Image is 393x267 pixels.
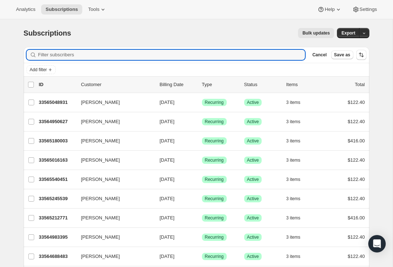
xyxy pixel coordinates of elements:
[39,251,365,262] div: 33564688483[PERSON_NAME][DATE]SuccessRecurringSuccessActive3 items$122.40
[286,157,301,163] span: 3 items
[348,196,365,201] span: $122.40
[39,155,365,165] div: 33565016163[PERSON_NAME][DATE]SuccessRecurringSuccessActive3 items$122.40
[348,138,365,143] span: $416.00
[205,119,224,125] span: Recurring
[39,194,365,204] div: 33565245539[PERSON_NAME][DATE]SuccessRecurringSuccessActive3 items$122.40
[77,193,150,205] button: [PERSON_NAME]
[81,99,120,106] span: [PERSON_NAME]
[286,174,309,185] button: 3 items
[160,177,175,182] span: [DATE]
[205,254,224,259] span: Recurring
[81,214,120,222] span: [PERSON_NAME]
[348,254,365,259] span: $122.40
[39,136,365,146] div: 33565180003[PERSON_NAME][DATE]SuccessRecurringSuccessActive3 items$416.00
[348,100,365,105] span: $122.40
[39,81,75,88] p: ID
[348,4,381,15] button: Settings
[160,157,175,163] span: [DATE]
[77,97,150,108] button: [PERSON_NAME]
[247,177,259,182] span: Active
[77,116,150,128] button: [PERSON_NAME]
[39,137,75,145] p: 33565180003
[41,4,82,15] button: Subscriptions
[286,251,309,262] button: 3 items
[348,119,365,124] span: $122.40
[337,28,360,38] button: Export
[30,67,47,73] span: Add filter
[160,215,175,221] span: [DATE]
[24,29,71,37] span: Subscriptions
[45,7,78,12] span: Subscriptions
[286,136,309,146] button: 3 items
[81,118,120,125] span: [PERSON_NAME]
[160,138,175,143] span: [DATE]
[247,138,259,144] span: Active
[341,30,355,36] span: Export
[298,28,334,38] button: Bulk updates
[247,100,259,105] span: Active
[348,234,365,240] span: $122.40
[202,81,238,88] div: Type
[39,97,365,108] div: 33565048931[PERSON_NAME][DATE]SuccessRecurringSuccessActive3 items$122.40
[39,176,75,183] p: 33565540451
[84,4,111,15] button: Tools
[81,253,120,260] span: [PERSON_NAME]
[286,100,301,105] span: 3 items
[286,155,309,165] button: 3 items
[81,81,154,88] p: Customer
[286,138,301,144] span: 3 items
[286,177,301,182] span: 3 items
[247,234,259,240] span: Active
[244,81,281,88] p: Status
[247,196,259,202] span: Active
[81,176,120,183] span: [PERSON_NAME]
[205,138,224,144] span: Recurring
[205,234,224,240] span: Recurring
[38,50,305,60] input: Filter subscribers
[39,214,75,222] p: 33565212771
[286,117,309,127] button: 3 items
[39,157,75,164] p: 33565016163
[286,232,309,242] button: 3 items
[16,7,35,12] span: Analytics
[334,52,350,58] span: Save as
[313,4,346,15] button: Help
[205,157,224,163] span: Recurring
[348,157,365,163] span: $122.40
[205,215,224,221] span: Recurring
[39,118,75,125] p: 33564950627
[286,213,309,223] button: 3 items
[247,119,259,125] span: Active
[81,234,120,241] span: [PERSON_NAME]
[160,100,175,105] span: [DATE]
[286,97,309,108] button: 3 items
[312,52,326,58] span: Cancel
[81,157,120,164] span: [PERSON_NAME]
[348,215,365,221] span: $416.00
[286,254,301,259] span: 3 items
[39,213,365,223] div: 33565212771[PERSON_NAME][DATE]SuccessRecurringSuccessActive3 items$416.00
[77,174,150,185] button: [PERSON_NAME]
[160,119,175,124] span: [DATE]
[348,177,365,182] span: $122.40
[286,119,301,125] span: 3 items
[77,251,150,262] button: [PERSON_NAME]
[286,196,301,202] span: 3 items
[356,50,366,60] button: Sort the results
[302,30,330,36] span: Bulk updates
[81,137,120,145] span: [PERSON_NAME]
[88,7,99,12] span: Tools
[286,194,309,204] button: 3 items
[325,7,334,12] span: Help
[39,174,365,185] div: 33565540451[PERSON_NAME][DATE]SuccessRecurringSuccessActive3 items$122.40
[247,215,259,221] span: Active
[39,234,75,241] p: 33564983395
[286,234,301,240] span: 3 items
[286,215,301,221] span: 3 items
[368,235,386,252] div: Open Intercom Messenger
[160,234,175,240] span: [DATE]
[39,117,365,127] div: 33564950627[PERSON_NAME][DATE]SuccessRecurringSuccessActive3 items$122.40
[309,50,329,59] button: Cancel
[39,99,75,106] p: 33565048931
[12,4,40,15] button: Analytics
